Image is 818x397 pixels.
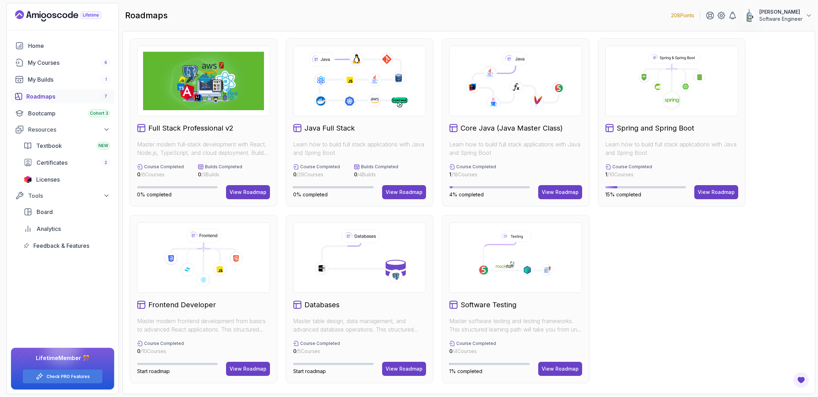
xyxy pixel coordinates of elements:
button: View Roadmap [382,185,426,199]
span: NEW [98,143,108,149]
button: user profile image[PERSON_NAME]Software Engineer [742,8,812,23]
p: / 10 Courses [605,171,652,178]
p: / 10 Courses [137,348,184,355]
span: 1 [449,171,451,177]
button: View Roadmap [226,362,270,376]
span: 15% completed [605,191,641,197]
button: View Roadmap [694,185,738,199]
span: Start roadmap [293,368,326,374]
p: Master software testing and testing frameworks. This structured learning path will take you from ... [449,317,582,334]
span: 6 [104,60,107,65]
a: Check PRO Features [46,374,90,379]
span: Licenses [36,175,60,184]
span: 1% completed [449,368,482,374]
span: Textbook [36,141,62,150]
a: textbook [19,139,114,153]
div: View Roadmap [230,189,266,196]
img: jetbrains icon [24,176,32,183]
a: feedback [19,239,114,253]
button: Open Feedback Button [793,372,810,389]
button: Resources [11,123,114,136]
p: Master modern frontend development from basics to advanced React applications. This structured le... [137,317,270,334]
span: 0% completed [137,191,172,197]
span: Board [37,208,53,216]
p: Course Completed [144,341,184,346]
p: / 4 Courses [449,348,496,355]
p: Course Completed [456,164,496,170]
a: bootcamp [11,106,114,120]
h2: roadmaps [125,10,168,21]
span: 7 [104,94,107,99]
h2: Databases [304,300,340,310]
div: Resources [28,125,110,134]
p: Course Completed [612,164,652,170]
span: Cohort 3 [90,111,108,116]
div: My Builds [28,75,110,84]
a: View Roadmap [538,362,582,376]
button: View Roadmap [382,362,426,376]
p: / 18 Courses [449,171,496,178]
a: licenses [19,172,114,187]
span: Analytics [37,225,61,233]
p: Master modern full-stack development with React, Node.js, TypeScript, and cloud deployment. Build... [137,140,270,157]
div: Tools [28,191,110,200]
h2: Core Java (Java Master Class) [460,123,563,133]
div: Home [28,42,110,50]
p: Master table design, data management, and advanced database operations. This structured learning ... [293,317,426,334]
span: 0 [137,171,140,177]
p: 208 Points [671,12,694,19]
p: Learn how to build full stack applications with Java and Spring Boot [605,140,738,157]
a: home [11,39,114,53]
span: 0 [449,348,452,354]
p: / 5 Courses [293,348,340,355]
span: Feedback & Features [33,241,89,250]
p: / 6 Courses [137,171,184,178]
h2: Software Testing [460,300,516,310]
a: courses [11,56,114,70]
div: View Roadmap [698,189,735,196]
a: builds [11,73,114,87]
p: / 29 Courses [293,171,340,178]
button: Check PRO Features [22,369,103,384]
img: user profile image [743,9,756,22]
span: 4% completed [449,191,484,197]
p: Course Completed [144,164,184,170]
div: Bootcamp [28,109,110,118]
p: Course Completed [456,341,496,346]
img: Full Stack Professional v2 [143,52,264,110]
p: Builds Completed [361,164,398,170]
h2: Spring and Spring Boot [617,123,694,133]
button: View Roadmap [226,185,270,199]
span: 0 [354,171,357,177]
span: Start roadmap [137,368,170,374]
a: certificates [19,156,114,170]
a: Landing page [15,10,117,21]
span: 0 [293,348,296,354]
div: View Roadmap [386,189,423,196]
p: Course Completed [300,164,340,170]
p: / 4 Builds [354,171,398,178]
div: View Roadmap [230,365,266,372]
a: analytics [19,222,114,236]
div: View Roadmap [542,365,579,372]
span: 1 [605,171,607,177]
span: 0 [137,348,140,354]
div: View Roadmap [542,189,579,196]
p: Learn how to build full stack applications with Java and Spring Boot [293,140,426,157]
div: View Roadmap [386,365,423,372]
a: board [19,205,114,219]
a: roadmaps [11,89,114,103]
div: Roadmaps [26,92,110,101]
button: Tools [11,189,114,202]
button: View Roadmap [538,185,582,199]
p: Software Engineer [759,15,803,23]
h2: Frontend Developer [148,300,216,310]
span: 1 [105,77,107,82]
span: Certificates [37,158,67,167]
